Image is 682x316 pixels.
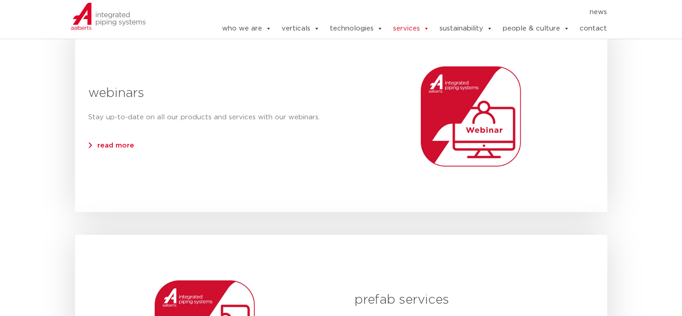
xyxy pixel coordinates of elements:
[393,20,429,38] a: services
[282,20,320,38] a: verticals
[222,20,272,38] a: who we are
[194,5,607,20] nav: Menu
[440,20,493,38] a: sustainability
[355,291,594,310] h3: prefab services
[590,5,607,20] a: news
[503,20,570,38] a: people & culture
[89,84,328,103] h3: webinars
[89,110,328,125] p: Stay up-to-date on all our products and services with our webinars.
[580,20,607,38] a: contact
[341,21,601,212] img: Aalberts_IPS_icon_webinar_rgb.png.webp
[330,20,383,38] a: technologies
[98,142,135,149] a: read more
